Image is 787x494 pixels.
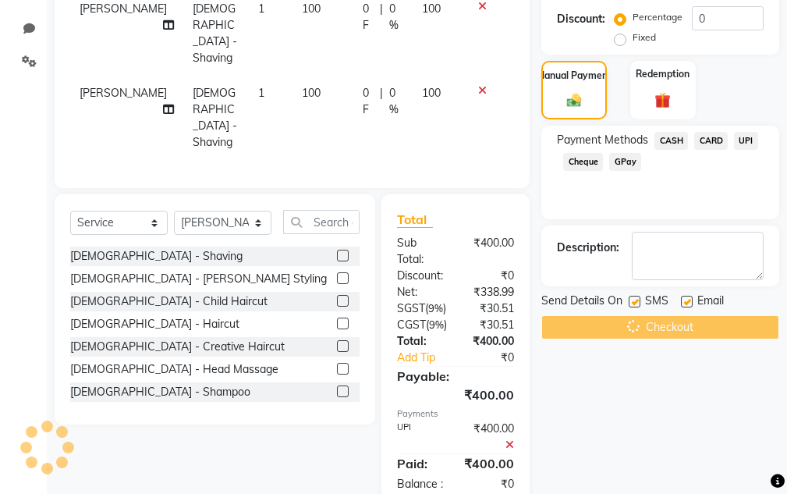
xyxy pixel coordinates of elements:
[389,85,403,118] span: 0 %
[557,11,605,27] div: Discount:
[385,350,467,366] a: Add Tip
[193,86,237,149] span: [DEMOGRAPHIC_DATA] - Shaving
[456,235,526,268] div: ₹400.00
[385,386,526,404] div: ₹400.00
[385,268,456,284] div: Discount:
[428,302,443,315] span: 9%
[258,2,264,16] span: 1
[385,421,456,453] div: UPI
[422,86,441,100] span: 100
[456,421,526,453] div: ₹400.00
[633,30,656,44] label: Fixed
[80,2,167,16] span: [PERSON_NAME]
[541,293,622,312] span: Send Details On
[562,92,586,108] img: _cash.svg
[283,210,360,234] input: Search or Scan
[654,132,688,150] span: CASH
[397,407,514,421] div: Payments
[467,350,526,366] div: ₹0
[397,318,426,332] span: CGST
[456,333,526,350] div: ₹400.00
[456,476,526,492] div: ₹0
[385,300,458,317] div: ( )
[193,2,237,65] span: [DEMOGRAPHIC_DATA] - Shaving
[422,2,441,16] span: 100
[363,1,374,34] span: 0 F
[734,132,758,150] span: UPI
[70,361,278,378] div: [DEMOGRAPHIC_DATA] - Head Massage
[537,69,612,83] label: Manual Payment
[563,153,603,171] span: Cheque
[302,2,321,16] span: 100
[385,454,452,473] div: Paid:
[456,268,526,284] div: ₹0
[380,1,383,34] span: |
[70,316,239,332] div: [DEMOGRAPHIC_DATA] - Haircut
[694,132,728,150] span: CARD
[70,248,243,265] div: [DEMOGRAPHIC_DATA] - Shaving
[557,132,648,148] span: Payment Methods
[302,86,321,100] span: 100
[80,86,167,100] span: [PERSON_NAME]
[385,476,456,492] div: Balance :
[380,85,383,118] span: |
[70,293,268,310] div: [DEMOGRAPHIC_DATA] - Child Haircut
[459,317,526,333] div: ₹30.51
[452,454,526,473] div: ₹400.00
[609,153,641,171] span: GPay
[385,367,526,386] div: Payable:
[385,333,456,350] div: Total:
[70,271,327,287] div: [DEMOGRAPHIC_DATA] - [PERSON_NAME] Styling
[397,301,425,315] span: SGST
[636,67,690,81] label: Redemption
[70,384,250,400] div: [DEMOGRAPHIC_DATA] - Shampoo
[456,284,526,300] div: ₹338.99
[258,86,264,100] span: 1
[697,293,724,312] span: Email
[397,211,433,228] span: Total
[385,317,459,333] div: ( )
[70,339,285,355] div: [DEMOGRAPHIC_DATA] - Creative Haircut
[385,235,456,268] div: Sub Total:
[389,1,403,34] span: 0 %
[645,293,668,312] span: SMS
[458,300,526,317] div: ₹30.51
[557,240,619,256] div: Description:
[385,284,456,300] div: Net:
[650,91,675,110] img: _gift.svg
[363,85,374,118] span: 0 F
[429,318,444,331] span: 9%
[633,10,682,24] label: Percentage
